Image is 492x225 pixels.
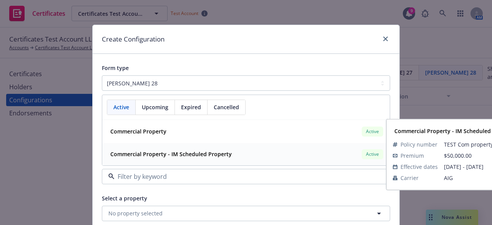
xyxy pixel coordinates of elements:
button: No property selected [102,206,390,221]
span: Effective dates [401,163,438,171]
span: Premium [401,152,424,160]
span: Carrier [401,174,419,182]
span: Expired [181,103,201,111]
span: Policy number [401,140,437,148]
strong: Commercial Property - IM Scheduled Property [110,150,232,158]
span: Active [365,151,380,158]
span: Cancelled [214,103,239,111]
span: $50,000.00 [444,152,472,159]
input: Filter by keyword [115,172,374,181]
span: No property selected [108,209,163,217]
span: Upcoming [142,103,168,111]
strong: Commercial Property [110,128,166,135]
h1: Create Configuration [102,34,165,44]
span: Active [113,103,129,111]
span: Select a property [102,195,147,202]
span: Active [365,128,380,135]
span: Form type [102,64,129,72]
a: close [381,34,390,43]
